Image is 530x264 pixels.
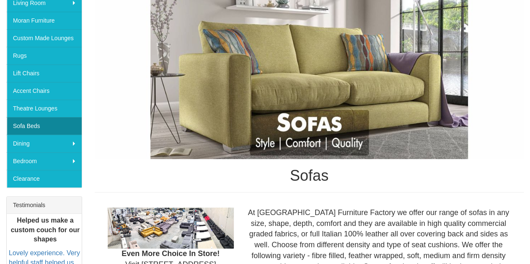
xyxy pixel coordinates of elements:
a: Sofa Beds [7,117,82,135]
div: Testimonials [7,197,82,214]
a: Moran Furniture [7,12,82,29]
a: Rugs [7,47,82,64]
a: Theatre Lounges [7,100,82,117]
a: Bedroom [7,152,82,170]
a: Custom Made Lounges [7,29,82,47]
a: Accent Chairs [7,82,82,100]
b: Even More Choice In Store! [122,249,220,258]
a: Dining [7,135,82,152]
h1: Sofas [95,167,524,184]
a: Clearance [7,170,82,187]
img: Showroom [108,208,234,249]
b: Helped us make a custom couch for our shapes [11,217,80,243]
a: Lift Chairs [7,64,82,82]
